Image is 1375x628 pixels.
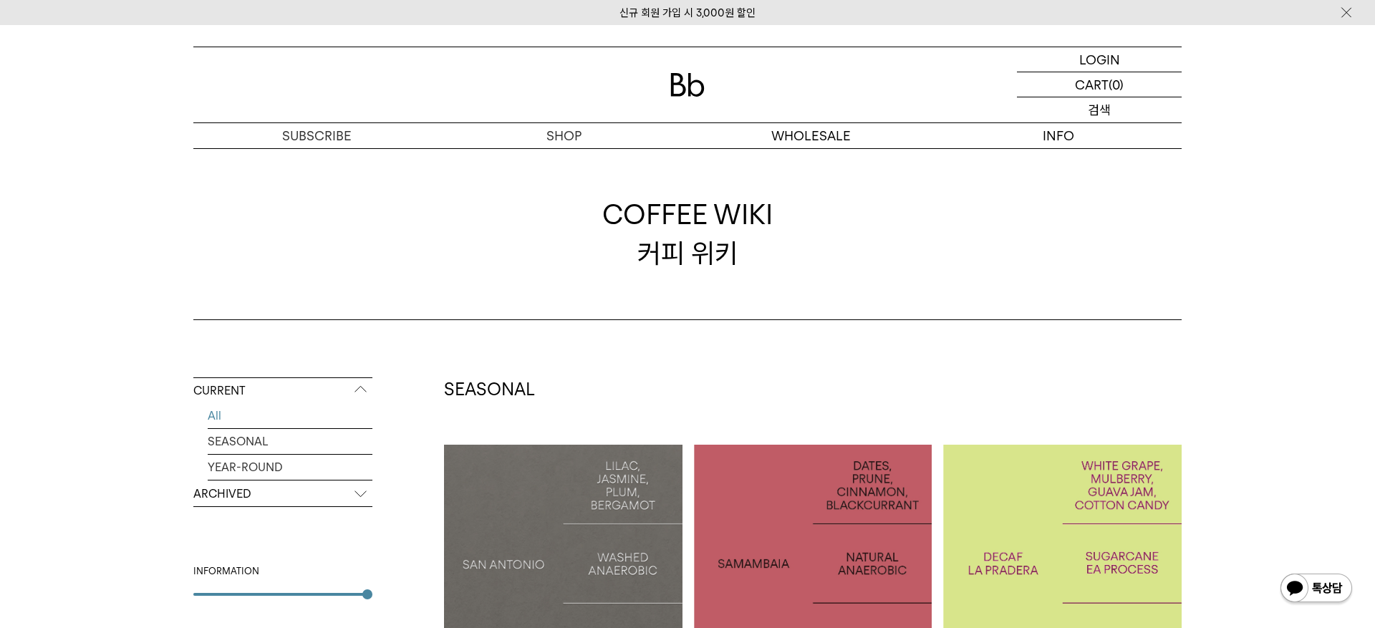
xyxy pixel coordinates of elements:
[935,123,1182,148] p: INFO
[1279,572,1354,607] img: 카카오톡 채널 1:1 채팅 버튼
[1017,47,1182,72] a: LOGIN
[1109,72,1124,97] p: (0)
[935,149,1182,173] a: 브랜드
[687,123,935,148] p: WHOLESALE
[670,73,705,97] img: 로고
[193,481,372,507] p: ARCHIVED
[208,455,372,480] a: YEAR-ROUND
[208,429,372,454] a: SEASONAL
[602,195,773,271] div: 커피 위키
[1088,97,1111,122] p: 검색
[193,123,440,148] a: SUBSCRIBE
[193,378,372,404] p: CURRENT
[1075,72,1109,97] p: CART
[444,377,1182,402] h2: SEASONAL
[619,6,756,19] a: 신규 회원 가입 시 3,000원 할인
[602,195,773,233] span: COFFEE WIKI
[440,123,687,148] a: SHOP
[208,403,372,428] a: All
[1017,72,1182,97] a: CART (0)
[193,564,372,579] div: INFORMATION
[1079,47,1120,72] p: LOGIN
